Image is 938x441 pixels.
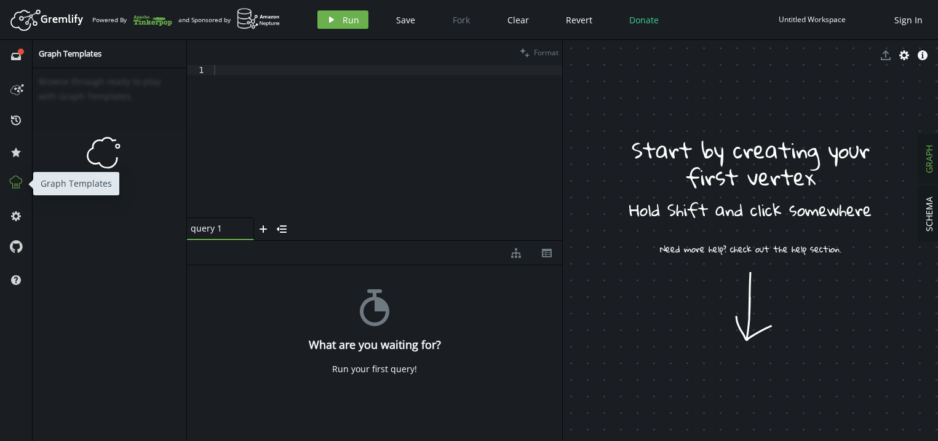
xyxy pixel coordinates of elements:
[620,10,668,29] button: Donate
[191,223,240,234] span: query 1
[92,9,172,31] div: Powered By
[923,145,935,173] span: GRAPH
[443,10,480,29] button: Fork
[453,14,470,26] span: Fork
[178,8,280,31] div: and Sponsored by
[557,10,602,29] button: Revert
[396,14,415,26] span: Save
[237,8,280,29] img: AWS Neptune
[39,48,101,59] span: Graph Templates
[894,14,923,26] span: Sign In
[187,65,212,75] div: 1
[332,364,417,375] div: Run your first query!
[309,338,441,351] h4: What are you waiting for?
[888,10,929,29] button: Sign In
[923,197,935,232] span: SCHEMA
[343,14,359,26] span: Run
[779,15,846,24] div: Untitled Workspace
[516,40,562,65] button: Format
[629,14,659,26] span: Donate
[534,47,558,58] span: Format
[387,10,424,29] button: Save
[33,172,119,195] div: Graph Templates
[498,10,538,29] button: Clear
[566,14,592,26] span: Revert
[507,14,529,26] span: Clear
[317,10,368,29] button: Run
